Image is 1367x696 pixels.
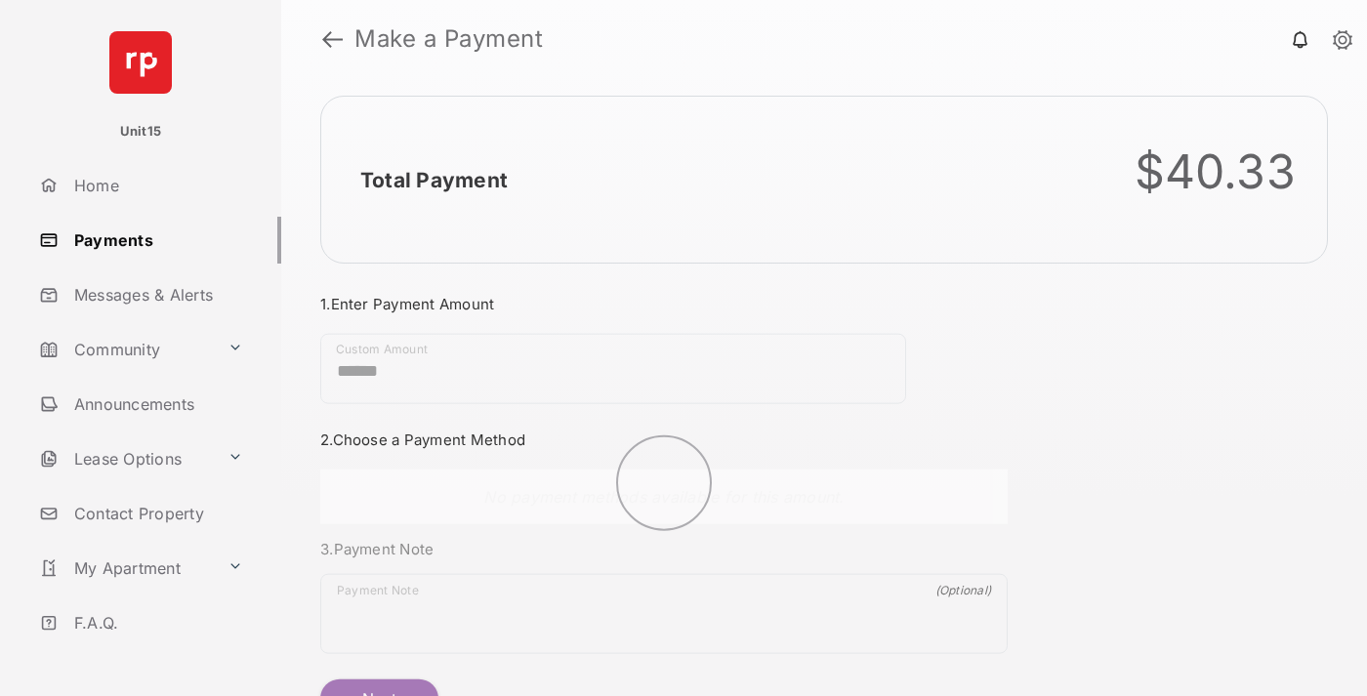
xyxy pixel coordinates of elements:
a: Lease Options [31,435,220,482]
a: My Apartment [31,545,220,592]
a: Payments [31,217,281,264]
a: Contact Property [31,490,281,537]
h3: 2. Choose a Payment Method [320,430,1008,449]
a: Home [31,162,281,209]
a: F.A.Q. [31,599,281,646]
h2: Total Payment [360,168,508,192]
div: $40.33 [1135,143,1297,200]
h3: 1. Enter Payment Amount [320,295,1008,313]
a: Community [31,326,220,373]
h3: 3. Payment Note [320,540,1008,558]
a: Announcements [31,381,281,428]
a: Messages & Alerts [31,271,281,318]
img: svg+xml;base64,PHN2ZyB4bWxucz0iaHR0cDovL3d3dy53My5vcmcvMjAwMC9zdmciIHdpZHRoPSI2NCIgaGVpZ2h0PSI2NC... [109,31,172,94]
p: Unit15 [120,122,162,142]
strong: Make a Payment [354,27,543,51]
